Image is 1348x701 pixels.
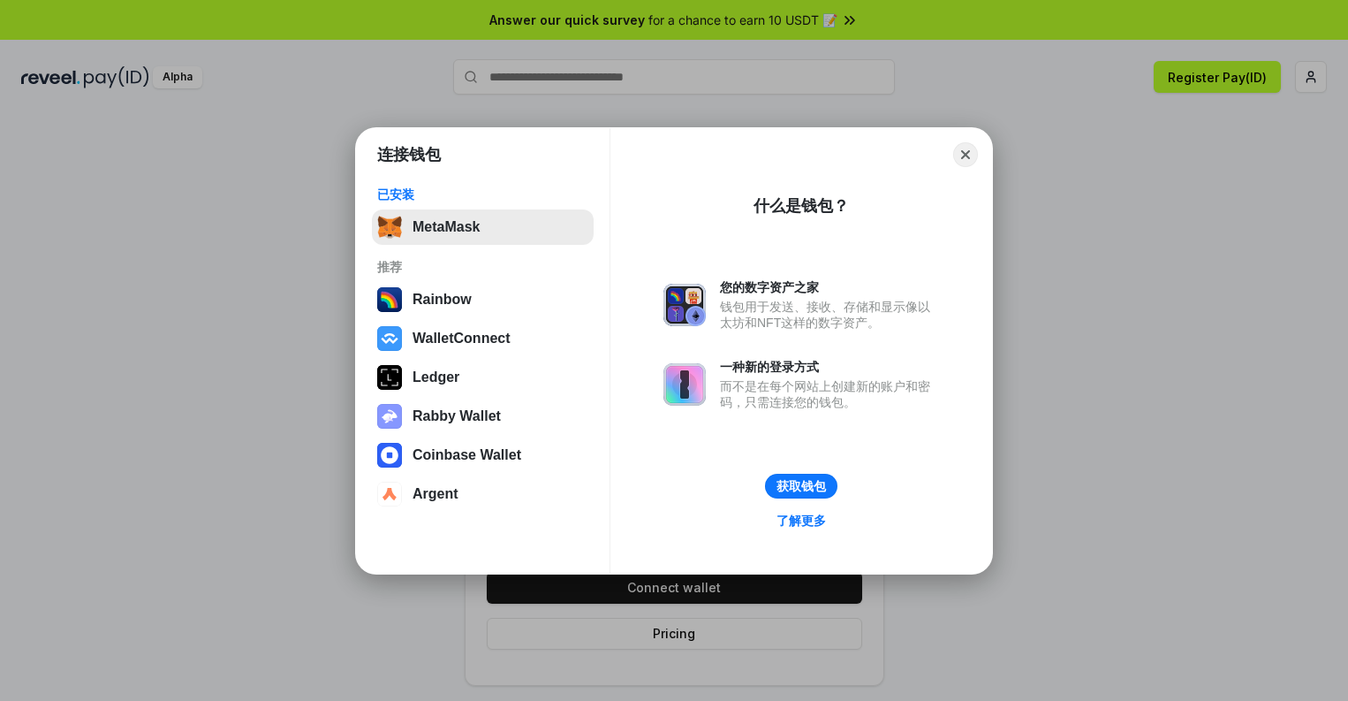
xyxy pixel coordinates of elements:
button: WalletConnect [372,321,594,356]
img: svg+xml,%3Csvg%20xmlns%3D%22http%3A%2F%2Fwww.w3.org%2F2000%2Fsvg%22%20fill%3D%22none%22%20viewBox... [663,284,706,326]
div: 了解更多 [776,513,826,529]
div: 您的数字资产之家 [720,279,939,295]
button: Argent [372,476,594,512]
img: svg+xml,%3Csvg%20width%3D%22120%22%20height%3D%22120%22%20viewBox%3D%220%200%20120%20120%22%20fil... [377,287,402,312]
img: svg+xml,%3Csvg%20xmlns%3D%22http%3A%2F%2Fwww.w3.org%2F2000%2Fsvg%22%20fill%3D%22none%22%20viewBox... [663,363,706,406]
div: 钱包用于发送、接收、存储和显示像以太坊和NFT这样的数字资产。 [720,299,939,331]
div: Ledger [413,370,459,385]
div: Rainbow [413,292,472,308]
a: 了解更多 [766,509,837,532]
button: Rabby Wallet [372,399,594,434]
button: Close [953,142,978,167]
img: svg+xml,%3Csvg%20width%3D%2228%22%20height%3D%2228%22%20viewBox%3D%220%200%2028%2028%22%20fill%3D... [377,482,402,507]
img: svg+xml,%3Csvg%20fill%3D%22none%22%20height%3D%2233%22%20viewBox%3D%220%200%2035%2033%22%20width%... [377,215,402,240]
div: 什么是钱包？ [754,195,849,217]
div: MetaMask [413,219,480,235]
div: 已安装 [377,187,588,202]
div: WalletConnect [413,331,511,347]
img: svg+xml,%3Csvg%20width%3D%2228%22%20height%3D%2228%22%20viewBox%3D%220%200%2028%2028%22%20fill%3D... [377,443,402,468]
img: svg+xml,%3Csvg%20xmlns%3D%22http%3A%2F%2Fwww.w3.org%2F2000%2Fsvg%22%20width%3D%2228%22%20height%3... [377,365,402,390]
button: Ledger [372,360,594,395]
button: Rainbow [372,282,594,317]
div: Rabby Wallet [413,408,501,424]
img: svg+xml,%3Csvg%20width%3D%2228%22%20height%3D%2228%22%20viewBox%3D%220%200%2028%2028%22%20fill%3D... [377,326,402,351]
button: Coinbase Wallet [372,438,594,473]
div: 推荐 [377,259,588,275]
div: 而不是在每个网站上创建新的账户和密码，只需连接您的钱包。 [720,378,939,410]
div: 一种新的登录方式 [720,359,939,375]
div: Argent [413,486,458,502]
h1: 连接钱包 [377,144,441,165]
button: MetaMask [372,210,594,245]
button: 获取钱包 [765,474,837,499]
div: 获取钱包 [776,478,826,494]
img: svg+xml,%3Csvg%20xmlns%3D%22http%3A%2F%2Fwww.w3.org%2F2000%2Fsvg%22%20fill%3D%22none%22%20viewBox... [377,404,402,429]
div: Coinbase Wallet [413,447,521,463]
